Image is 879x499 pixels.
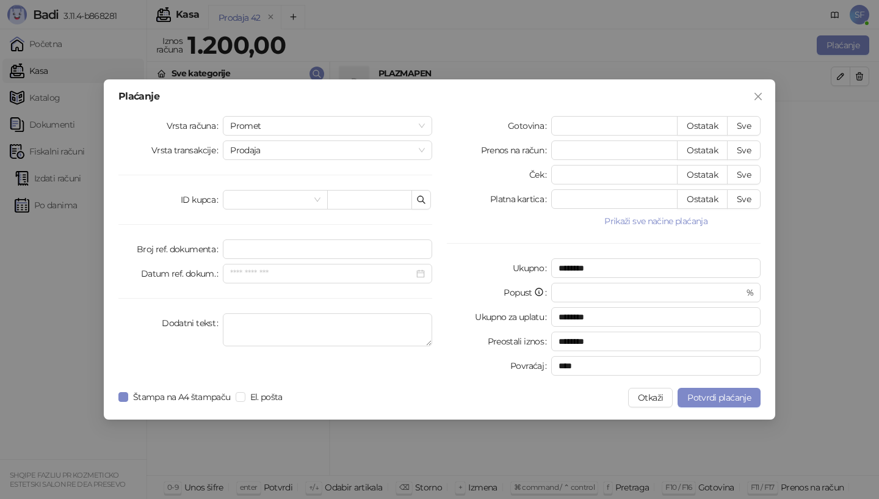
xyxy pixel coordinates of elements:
span: El. pošta [245,390,288,404]
label: Platna kartica [490,189,551,209]
label: Popust [504,283,551,302]
button: Close [748,87,768,106]
div: Plaćanje [118,92,761,101]
label: Dodatni tekst [162,313,223,333]
button: Sve [727,116,761,136]
label: Broj ref. dokumenta [137,239,223,259]
label: Ukupno za uplatu [475,307,551,327]
input: Broj ref. dokumenta [223,239,432,259]
button: Sve [727,189,761,209]
label: Prenos na račun [481,140,552,160]
span: Promet [230,117,425,135]
label: Ukupno [513,258,552,278]
label: Ček [529,165,551,184]
span: Zatvori [748,92,768,101]
label: Gotovina [508,116,551,136]
label: Povraćaj [510,356,551,376]
label: Datum ref. dokum. [141,264,223,283]
button: Sve [727,140,761,160]
span: Prodaja [230,141,425,159]
span: Potvrdi plaćanje [687,392,751,403]
span: Štampa na A4 štampaču [128,390,236,404]
label: Vrsta računa [167,116,223,136]
label: ID kupca [181,190,223,209]
input: Datum ref. dokum. [230,267,414,280]
span: close [753,92,763,101]
button: Ostatak [677,140,728,160]
button: Ostatak [677,189,728,209]
label: Preostali iznos [488,332,552,351]
label: Vrsta transakcije [151,140,223,160]
button: Prikaži sve načine plaćanja [551,214,761,228]
button: Ostatak [677,165,728,184]
button: Ostatak [677,116,728,136]
button: Sve [727,165,761,184]
textarea: Dodatni tekst [223,313,432,346]
button: Potvrdi plaćanje [678,388,761,407]
button: Otkaži [628,388,673,407]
